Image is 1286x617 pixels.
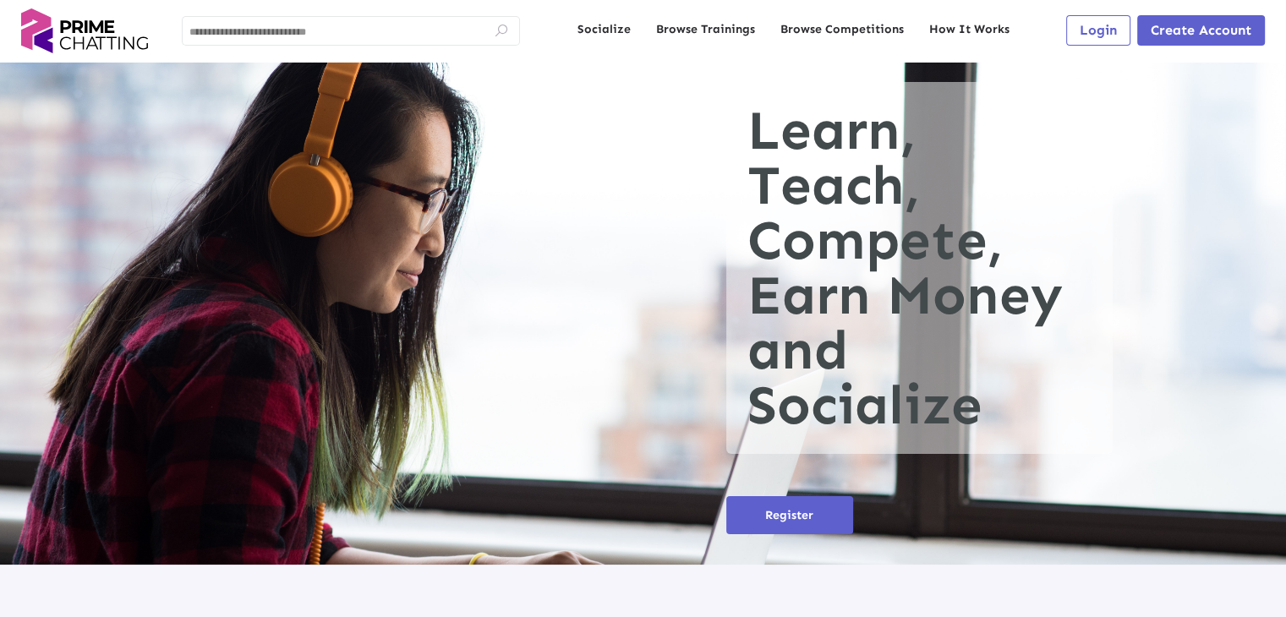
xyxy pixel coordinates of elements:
span: Login [1080,22,1117,38]
img: logo [21,8,148,53]
a: Browse Competitions [780,21,904,38]
a: Socialize [577,21,631,38]
span: Create Account [1151,22,1251,38]
span: Register [765,508,813,522]
h1: Learn, Teach, Compete, Earn Money and Socialize [726,82,1113,454]
button: Register [726,496,853,534]
button: Create Account [1137,15,1265,46]
button: Login [1066,15,1130,46]
a: Browse Trainings [656,21,755,38]
a: How It Works [929,21,1010,38]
